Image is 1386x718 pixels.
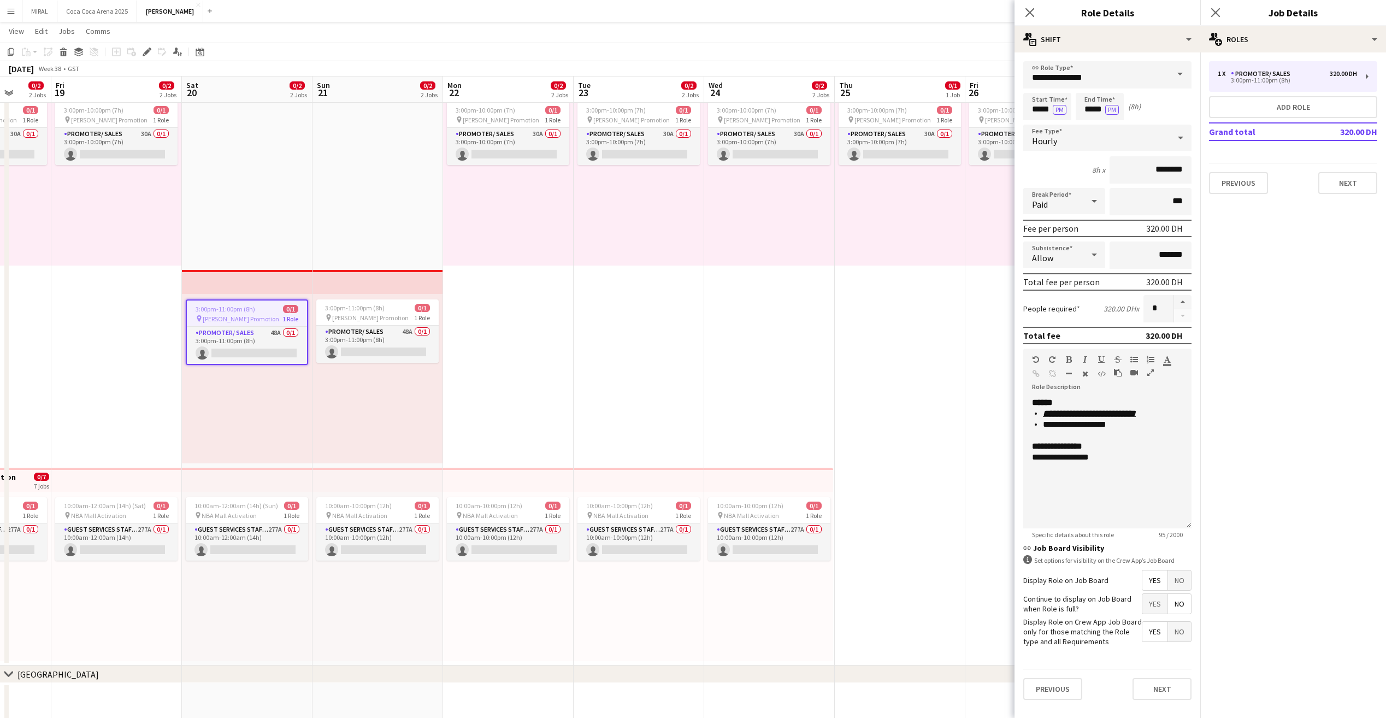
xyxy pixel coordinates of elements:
h3: Role Details [1015,5,1200,20]
div: Total fee [1023,330,1060,341]
button: Coca Coca Arena 2025 [57,1,137,22]
label: Display Role on Crew App Job Board only for those matching the Role type and all Requirements [1023,617,1142,647]
a: Jobs [54,24,79,38]
a: Edit [31,24,52,38]
div: 1 x [1218,70,1231,78]
button: [PERSON_NAME] [137,1,203,22]
button: Paste as plain text [1114,368,1122,377]
span: Edit [35,26,48,36]
button: Underline [1098,355,1105,364]
span: No [1168,594,1191,614]
button: Next [1133,678,1192,700]
span: Paid [1032,199,1048,210]
div: 320.00 DH x [1104,304,1139,314]
label: People required [1023,304,1080,314]
div: Promoter/ Sales [1231,70,1295,78]
span: Hourly [1032,136,1057,146]
button: Undo [1032,355,1040,364]
button: Insert video [1130,368,1138,377]
button: Clear Formatting [1081,369,1089,378]
label: Display Role on Job Board [1023,575,1108,585]
span: Week 38 [36,64,63,73]
span: No [1168,570,1191,590]
span: Jobs [58,26,75,36]
span: No [1168,622,1191,642]
button: HTML Code [1098,369,1105,378]
div: Set options for visibility on the Crew App’s Job Board [1023,555,1192,566]
button: MIRAL [22,1,57,22]
div: 320.00 DH [1330,70,1357,78]
button: Unordered List [1130,355,1138,364]
button: PM [1053,105,1066,115]
button: Previous [1209,172,1268,194]
span: View [9,26,24,36]
div: Fee per person [1023,223,1078,234]
div: 320.00 DH [1146,276,1183,287]
div: 3:00pm-11:00pm (8h) [1218,78,1357,83]
div: GST [68,64,79,73]
div: Total fee per person [1023,276,1100,287]
span: Yes [1142,570,1167,590]
button: Bold [1065,355,1072,364]
td: 320.00 DH [1308,123,1377,140]
div: Roles [1200,26,1386,52]
span: Specific details about this role [1023,531,1123,539]
button: Next [1318,172,1377,194]
label: Continue to display on Job Board when Role is full? [1023,594,1142,614]
div: [DATE] [9,63,34,74]
div: (8h) [1128,102,1141,111]
button: PM [1105,105,1119,115]
td: Grand total [1209,123,1308,140]
div: 8h x [1092,165,1105,175]
div: [GEOGRAPHIC_DATA] [17,669,99,680]
span: Allow [1032,252,1053,263]
button: Redo [1048,355,1056,364]
div: Shift [1015,26,1200,52]
button: Add role [1209,96,1377,118]
button: Increase [1174,295,1192,309]
button: Ordered List [1147,355,1154,364]
button: Previous [1023,678,1082,700]
h3: Job Details [1200,5,1386,20]
button: Italic [1081,355,1089,364]
button: Horizontal Line [1065,369,1072,378]
div: 320.00 DH [1146,330,1183,341]
h3: Job Board Visibility [1023,543,1192,553]
button: Strikethrough [1114,355,1122,364]
span: Yes [1142,622,1167,642]
span: Yes [1142,594,1167,614]
a: Comms [81,24,115,38]
a: View [4,24,28,38]
button: Fullscreen [1147,368,1154,377]
span: 95 / 2000 [1150,531,1192,539]
span: Comms [86,26,110,36]
div: 320.00 DH [1146,223,1183,234]
button: Text Color [1163,355,1171,364]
